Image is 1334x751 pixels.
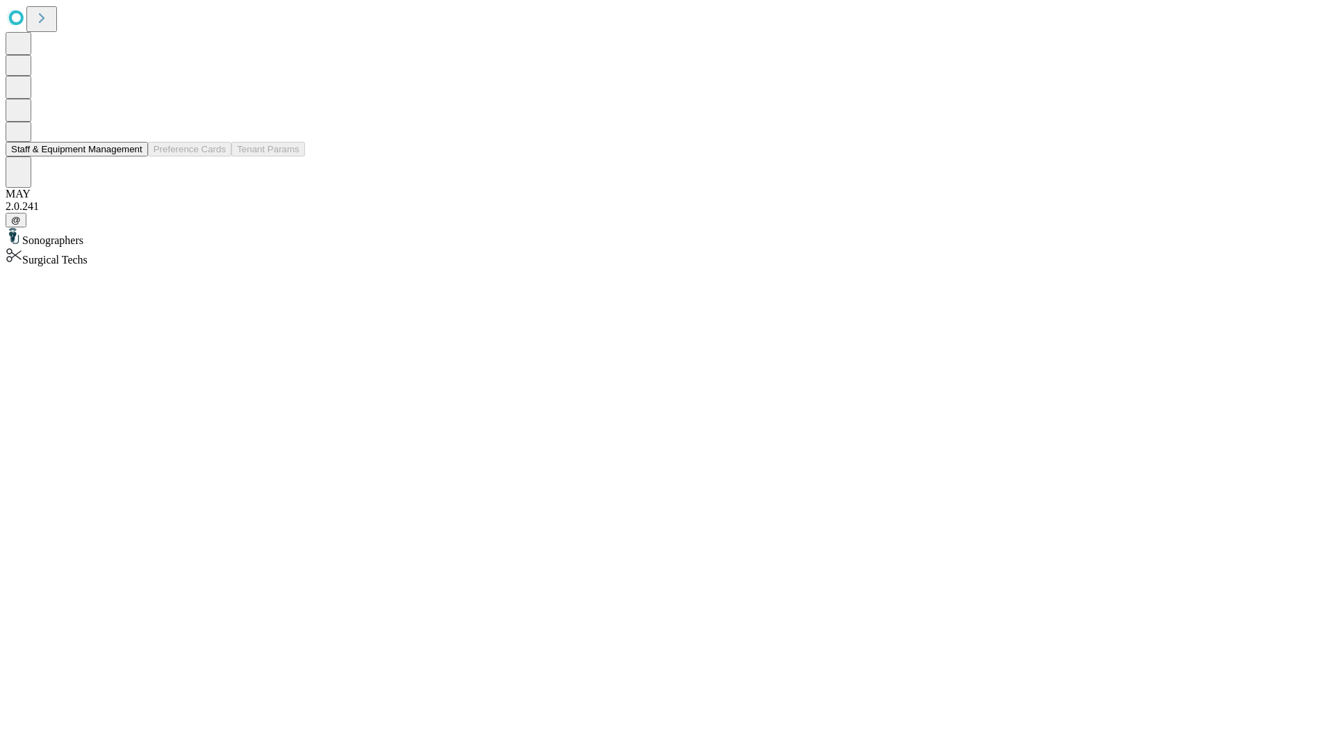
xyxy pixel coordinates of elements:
[6,227,1328,247] div: Sonographers
[6,188,1328,200] div: MAY
[6,200,1328,213] div: 2.0.241
[6,247,1328,266] div: Surgical Techs
[231,142,305,156] button: Tenant Params
[6,142,148,156] button: Staff & Equipment Management
[6,213,26,227] button: @
[11,215,21,225] span: @
[148,142,231,156] button: Preference Cards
